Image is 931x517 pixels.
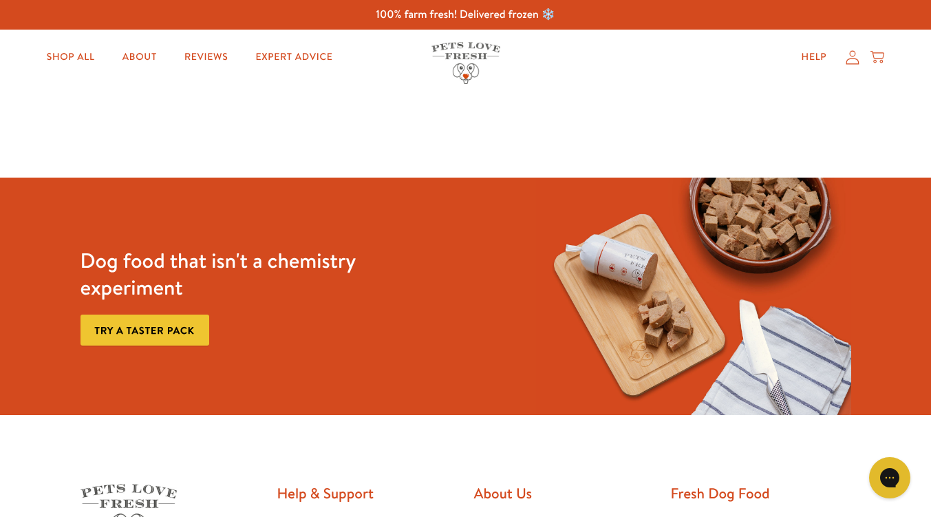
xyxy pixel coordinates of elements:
[791,43,838,71] a: Help
[474,484,654,503] h2: About Us
[81,315,209,346] a: Try a taster pack
[862,452,917,503] iframe: Gorgias live chat messenger
[536,178,850,415] img: Fussy
[671,484,851,503] h2: Fresh Dog Food
[36,43,106,71] a: Shop All
[173,43,239,71] a: Reviews
[277,484,458,503] h2: Help & Support
[244,43,343,71] a: Expert Advice
[111,43,168,71] a: About
[81,247,395,301] h3: Dog food that isn't a chemistry experiment
[431,42,500,84] img: Pets Love Fresh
